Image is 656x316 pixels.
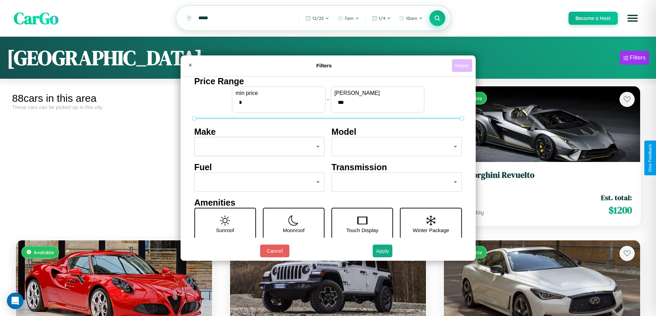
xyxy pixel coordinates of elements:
[194,127,325,137] h4: Make
[7,44,202,72] h1: [GEOGRAPHIC_DATA]
[608,203,632,217] span: $ 1200
[194,76,462,86] h4: Price Range
[368,13,394,24] button: 1/4
[34,249,54,255] span: Available
[469,209,484,216] span: / day
[452,59,472,72] button: Reset
[620,51,649,65] button: Filters
[344,15,354,21] span: 7am
[452,170,632,180] h3: Lamborghini Revuelto
[312,15,324,21] span: 12 / 25
[334,90,420,96] label: [PERSON_NAME]
[379,15,385,21] span: 1 / 4
[14,7,59,30] span: CarGo
[332,162,462,172] h4: Transmission
[373,244,393,257] button: Apply
[196,63,452,68] h4: Filters
[194,162,325,172] h4: Fuel
[236,90,322,96] label: min price
[623,9,642,28] button: Open menu
[413,226,449,235] p: Winter Package
[194,198,462,208] h4: Amenities
[452,170,632,187] a: Lamborghini Revuelto2023
[283,226,304,235] p: Moonroof
[332,127,462,137] h4: Model
[346,226,378,235] p: Touch Display
[7,293,23,309] div: Open Intercom Messenger
[12,104,216,110] div: These cars can be picked up in this city.
[302,13,333,24] button: 12/25
[648,144,653,172] div: Give Feedback
[216,226,234,235] p: Sunroof
[601,193,632,203] span: Est. total:
[12,92,216,104] div: 88 cars in this area
[396,13,426,24] button: 10am
[260,244,289,257] button: Cancel
[327,95,329,104] p: -
[334,13,363,24] button: 7am
[406,15,417,21] span: 10am
[630,54,646,61] div: Filters
[569,12,618,25] button: Become a Host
